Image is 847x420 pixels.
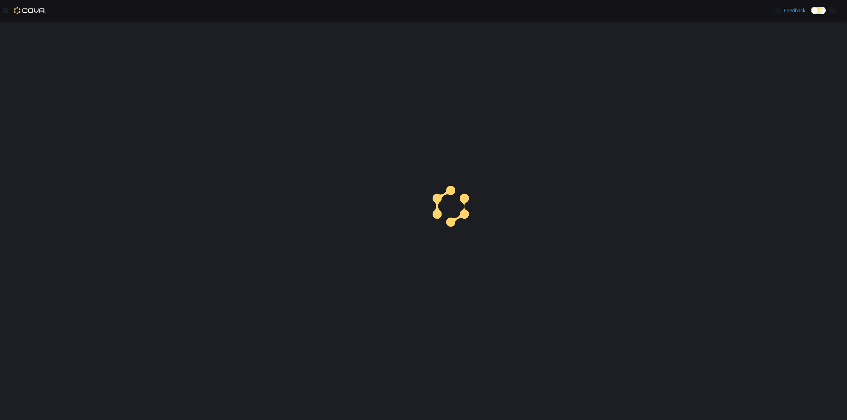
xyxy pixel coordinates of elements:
a: Feedback [773,4,808,18]
input: Dark Mode [811,7,826,14]
img: Cova [14,7,46,14]
span: Feedback [784,7,805,14]
img: cova-loader [423,181,476,233]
